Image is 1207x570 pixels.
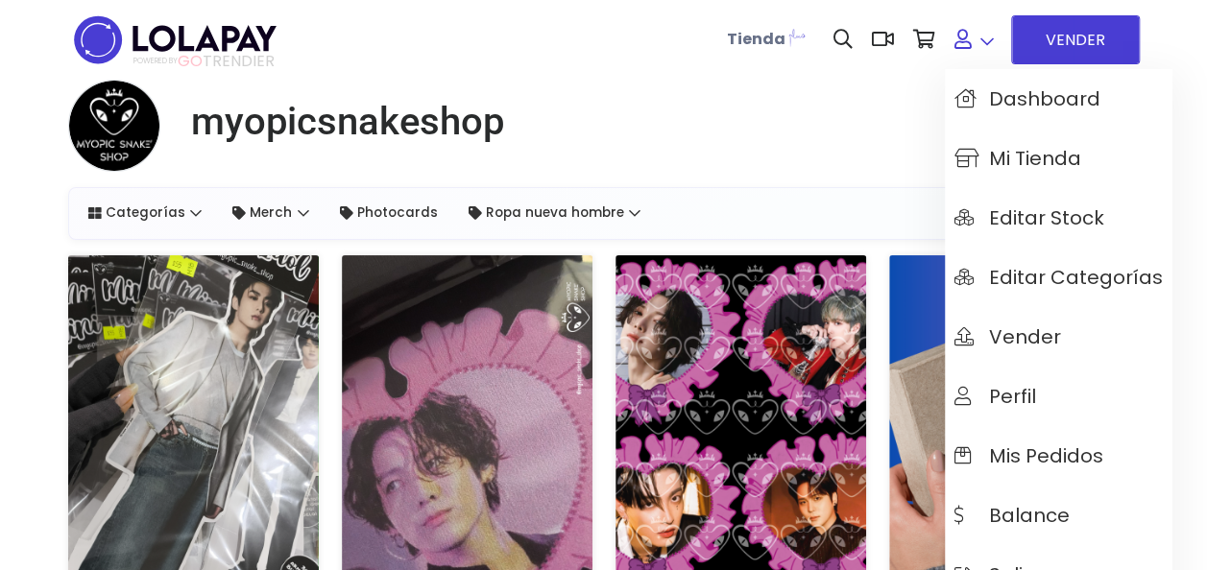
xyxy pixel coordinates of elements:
a: Mis pedidos [945,426,1172,486]
a: Mi tienda [945,129,1172,188]
span: Perfil [954,386,1036,407]
a: VENDER [1011,15,1140,64]
a: Editar Categorías [945,248,1172,307]
span: Mis pedidos [954,445,1103,466]
span: TRENDIER [133,53,275,70]
a: Merch [221,196,321,230]
a: Balance [945,486,1172,545]
a: Photocards [328,196,449,230]
span: Editar Categorías [954,267,1163,288]
span: Editar Stock [954,207,1104,228]
a: Dashboard [945,69,1172,129]
span: GO [178,50,203,72]
a: myopicsnakeshop [176,99,504,145]
a: Categorías [77,196,214,230]
span: Dashboard [954,88,1100,109]
a: Perfil [945,367,1172,426]
a: Editar Stock [945,188,1172,248]
a: Ropa nueva hombre [457,196,653,230]
span: Vender [954,326,1061,347]
span: Mi tienda [954,148,1081,169]
img: Lolapay Plus [785,25,809,48]
span: Balance [954,505,1070,526]
span: POWERED BY [133,56,178,66]
img: logo [68,10,282,70]
b: Tienda [727,28,785,50]
a: Vender [945,307,1172,367]
h1: myopicsnakeshop [191,99,504,145]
